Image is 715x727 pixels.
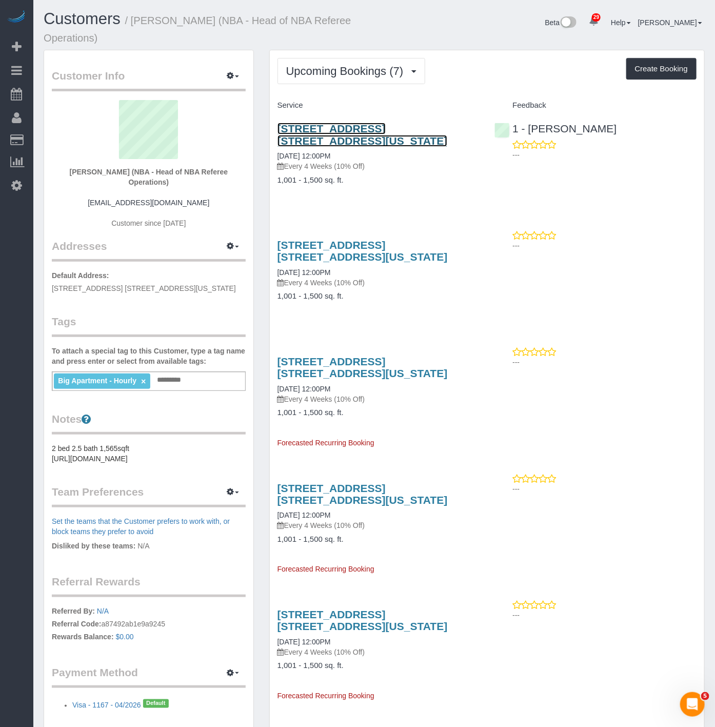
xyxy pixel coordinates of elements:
a: [DATE] 12:00PM [277,268,331,277]
img: Automaid Logo [6,10,27,25]
h4: 1,001 - 1,500 sq. ft. [277,661,480,670]
h4: Feedback [494,101,697,110]
a: Visa - 1167 - 04/2026 [72,701,141,710]
legend: Tags [52,314,246,337]
p: Every 4 Weeks (10% Off) [277,394,480,404]
legend: Customer Info [52,68,246,91]
span: 29 [592,13,601,22]
p: a87492ab1e9a9245 [52,606,246,644]
a: [EMAIL_ADDRESS][DOMAIN_NAME] [88,199,209,207]
legend: Team Preferences [52,484,246,507]
h4: 1,001 - 1,500 sq. ft. [277,176,480,185]
a: × [141,377,146,386]
small: / [PERSON_NAME] (NBA - Head of NBA Referee Operations) [44,15,351,44]
button: Create Booking [626,58,697,80]
span: Big Apartment - Hourly [58,377,136,385]
label: Disliked by these teams: [52,541,135,551]
p: --- [512,610,697,620]
a: Help [611,18,631,27]
legend: Payment Method [52,665,246,688]
h4: 1,001 - 1,500 sq. ft. [277,535,480,544]
p: Every 4 Weeks (10% Off) [277,647,480,657]
p: --- [512,357,697,367]
span: Forecasted Recurring Booking [277,692,374,700]
img: New interface [560,16,577,30]
label: Referred By: [52,606,95,616]
a: [DATE] 12:00PM [277,385,331,393]
span: Forecasted Recurring Booking [277,439,374,447]
a: [DATE] 12:00PM [277,511,331,519]
a: [DATE] 12:00PM [277,638,331,646]
span: Upcoming Bookings (7) [286,65,409,77]
label: Rewards Balance: [52,632,114,642]
span: N/A [137,542,149,550]
p: Every 4 Weeks (10% Off) [277,520,480,530]
h4: Service [277,101,480,110]
span: Forecasted Recurring Booking [277,565,374,573]
a: [STREET_ADDRESS] [STREET_ADDRESS][US_STATE] [277,356,448,379]
a: Set the teams that the Customer prefers to work with, or block teams they prefer to avoid [52,517,230,536]
p: Every 4 Weeks (10% Off) [277,161,480,171]
a: [PERSON_NAME] [638,18,702,27]
iframe: Intercom live chat [680,692,705,717]
label: Referral Code: [52,619,101,629]
span: 5 [701,692,709,700]
p: --- [512,484,697,494]
p: Every 4 Weeks (10% Off) [277,278,480,288]
p: --- [512,150,697,160]
a: [DATE] 12:00PM [277,152,331,160]
a: 29 [584,10,604,33]
a: $0.00 [116,633,134,641]
legend: Notes [52,411,246,435]
strong: [PERSON_NAME] (NBA - Head of NBA Referee Operations) [70,168,228,186]
label: To attach a special tag to this Customer, type a tag name and press enter or select from availabl... [52,346,246,366]
h4: 1,001 - 1,500 sq. ft. [277,408,480,417]
label: Default Address: [52,270,109,281]
a: [STREET_ADDRESS] [STREET_ADDRESS][US_STATE] [277,123,448,146]
a: 1 - [PERSON_NAME] [494,123,617,134]
span: [STREET_ADDRESS] [STREET_ADDRESS][US_STATE] [52,284,236,292]
h4: 1,001 - 1,500 sq. ft. [277,292,480,301]
a: [STREET_ADDRESS] [STREET_ADDRESS][US_STATE] [277,239,448,263]
a: [STREET_ADDRESS] [STREET_ADDRESS][US_STATE] [277,608,448,632]
a: Beta [545,18,577,27]
pre: 2 bed 2.5 bath 1,565sqft [URL][DOMAIN_NAME] [52,443,246,464]
a: [STREET_ADDRESS] [STREET_ADDRESS][US_STATE] [277,482,448,506]
legend: Referral Rewards [52,574,246,597]
p: --- [512,241,697,251]
span: Customer since [DATE] [111,219,186,227]
a: N/A [97,607,109,615]
span: Default [143,699,169,708]
button: Upcoming Bookings (7) [277,58,426,84]
a: Customers [44,10,121,28]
